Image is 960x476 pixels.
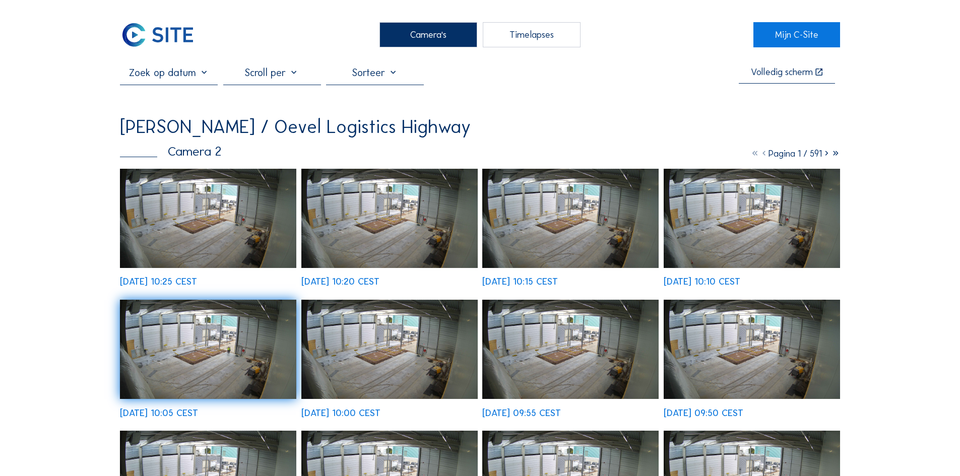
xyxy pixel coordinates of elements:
[483,22,581,47] div: Timelapses
[120,118,471,137] div: [PERSON_NAME] / Oevel Logistics Highway
[301,169,478,268] img: image_53504495
[482,300,659,399] img: image_53503787
[482,277,558,286] div: [DATE] 10:15 CEST
[120,169,296,268] img: image_53504645
[753,22,840,47] a: Mijn C-Site
[120,409,198,418] div: [DATE] 10:05 CEST
[120,22,206,47] a: C-SITE Logo
[120,145,221,158] div: Camera 2
[120,66,218,79] input: Zoek op datum 󰅀
[664,169,840,268] img: image_53504286
[769,148,822,159] span: Pagina 1 / 591
[664,277,740,286] div: [DATE] 10:10 CEST
[664,300,840,399] img: image_53503728
[482,409,561,418] div: [DATE] 09:55 CEST
[751,67,813,77] div: Volledig scherm
[301,409,380,418] div: [DATE] 10:00 CEST
[301,300,478,399] img: image_53503937
[664,409,743,418] div: [DATE] 09:50 CEST
[120,300,296,399] img: image_53504123
[301,277,379,286] div: [DATE] 10:20 CEST
[120,22,196,47] img: C-SITE Logo
[120,277,197,286] div: [DATE] 10:25 CEST
[379,22,477,47] div: Camera's
[482,169,659,268] img: image_53504348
